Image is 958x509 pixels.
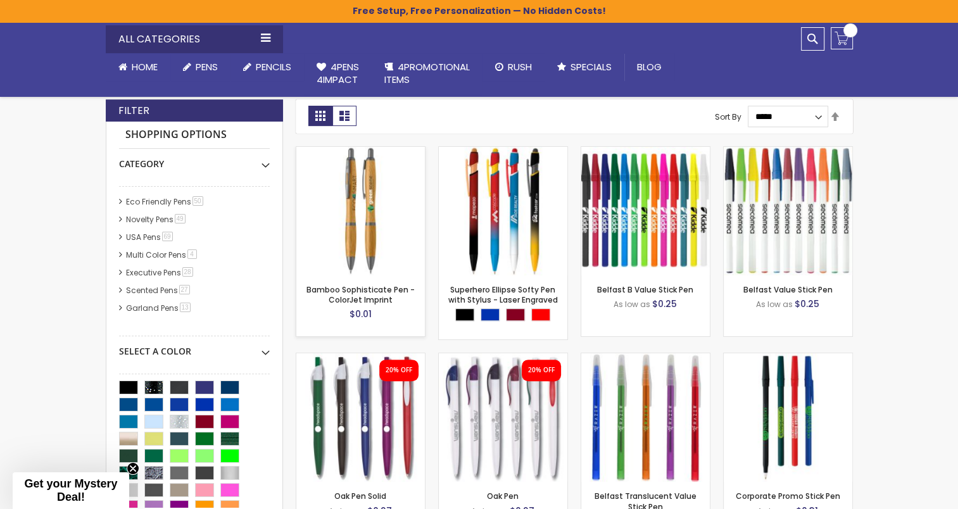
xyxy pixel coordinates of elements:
a: Pencils [230,53,304,81]
a: Bamboo Sophisticate Pen - ColorJet Imprint [306,284,415,305]
span: Get your Mystery Deal! [24,477,117,503]
a: Belfast Value Stick Pen [724,146,852,157]
span: 27 [179,285,190,294]
span: 4PROMOTIONAL ITEMS [384,60,470,86]
a: Superhero Ellipse Softy Pen with Stylus - Laser Engraved [448,284,558,305]
a: Oak Pen Solid [334,491,386,501]
span: As low as [756,299,793,310]
img: Corporate Promo Stick Pen [724,353,852,482]
span: 28 [182,267,193,277]
label: Sort By [715,111,741,122]
span: $0.25 [795,298,819,310]
a: Multi Color Pens4 [123,249,201,260]
a: Bamboo Sophisticate Pen - ColorJet Imprint [296,146,425,157]
a: Oak Pen [439,353,567,363]
a: Executive Pens28 [123,267,198,278]
a: Blog [624,53,674,81]
div: All Categories [106,25,283,53]
div: Blue [481,308,500,321]
img: Belfast Translucent Value Stick Pen [581,353,710,482]
strong: Shopping Options [119,122,270,149]
img: Oak Pen Solid [296,353,425,482]
strong: Grid [308,106,332,126]
a: Rush [482,53,545,81]
a: Corporate Promo Stick Pen [724,353,852,363]
iframe: Google Customer Reviews [854,475,958,509]
span: Blog [637,60,662,73]
a: Garland Pens13 [123,303,195,313]
span: 4 [187,249,197,259]
a: Eco Friendly Pens50 [123,196,208,207]
a: Superhero Ellipse Softy Pen with Stylus - Laser Engraved [439,146,567,157]
a: 4Pens4impact [304,53,372,94]
img: Bamboo Sophisticate Pen - ColorJet Imprint [296,147,425,275]
div: Black [455,308,474,321]
div: Select A Color [119,336,270,358]
a: Belfast Value Stick Pen [743,284,833,295]
div: Burgundy [506,308,525,321]
img: Superhero Ellipse Softy Pen with Stylus - Laser Engraved [439,147,567,275]
img: Belfast Value Stick Pen [724,147,852,275]
span: $0.25 [652,298,677,310]
img: Oak Pen [439,353,567,482]
span: 69 [162,232,173,241]
a: Scented Pens27 [123,285,194,296]
span: Home [132,60,158,73]
a: Pens [170,53,230,81]
a: Novelty Pens49 [123,214,190,225]
div: 20% OFF [386,366,412,375]
span: As low as [614,299,650,310]
a: Oak Pen [487,491,519,501]
div: Category [119,149,270,170]
a: Home [106,53,170,81]
a: Corporate Promo Stick Pen [736,491,840,501]
span: 4Pens 4impact [317,60,359,86]
span: Rush [508,60,532,73]
span: Pens [196,60,218,73]
a: USA Pens69 [123,232,177,242]
div: 20% OFF [528,366,555,375]
button: Close teaser [127,462,139,475]
strong: Filter [118,104,149,118]
span: 13 [180,303,191,312]
div: Get your Mystery Deal!Close teaser [13,472,129,509]
a: Belfast B Value Stick Pen [597,284,693,295]
span: 49 [175,214,186,223]
a: Oak Pen Solid [296,353,425,363]
span: 50 [192,196,203,206]
div: Red [531,308,550,321]
span: Specials [570,60,612,73]
a: 4PROMOTIONALITEMS [372,53,482,94]
span: Pencils [256,60,291,73]
img: Belfast B Value Stick Pen [581,147,710,275]
a: Belfast Translucent Value Stick Pen [581,353,710,363]
a: Belfast B Value Stick Pen [581,146,710,157]
a: Specials [545,53,624,81]
span: $0.01 [350,308,372,320]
